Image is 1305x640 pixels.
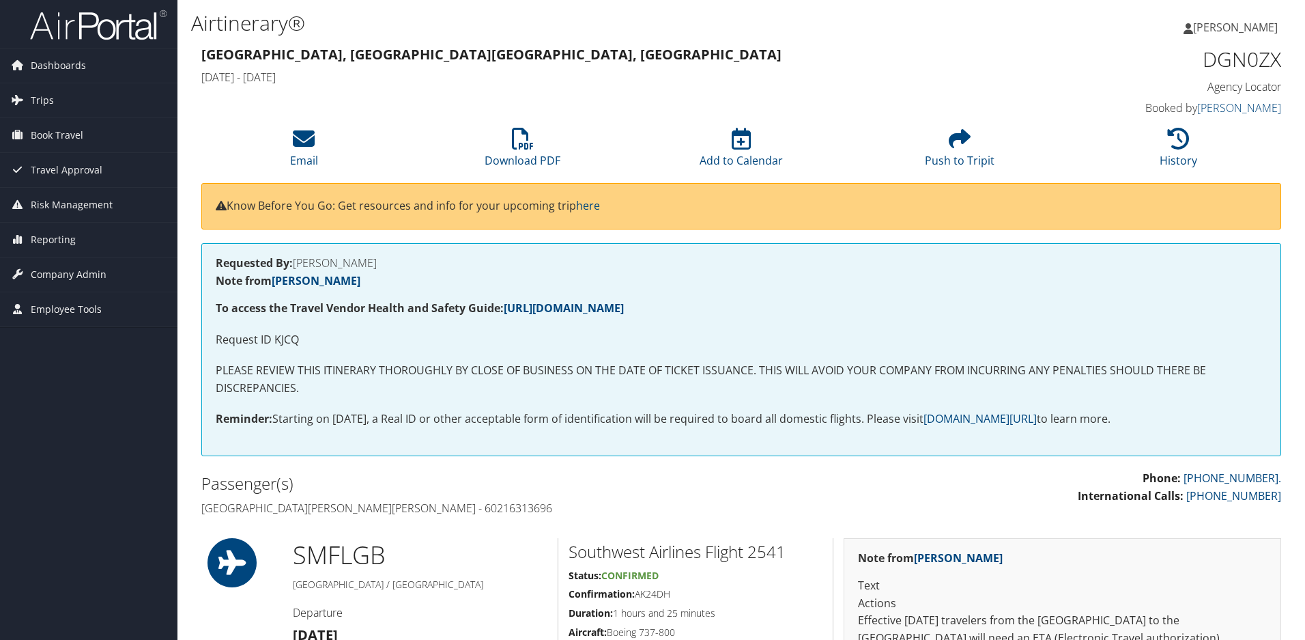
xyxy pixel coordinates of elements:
[31,258,106,292] span: Company Admin
[925,135,994,168] a: Push to Tripit
[700,135,783,168] a: Add to Calendar
[569,587,635,600] strong: Confirmation:
[923,411,1037,426] a: [DOMAIN_NAME][URL]
[1078,488,1184,503] strong: International Calls:
[1184,7,1291,48] a: [PERSON_NAME]
[569,607,613,620] strong: Duration:
[216,197,1267,215] p: Know Before You Go: Get resources and info for your upcoming trip
[1160,135,1197,168] a: History
[31,223,76,257] span: Reporting
[290,135,318,168] a: Email
[569,607,822,620] h5: 1 hours and 25 minutes
[914,551,1003,566] a: [PERSON_NAME]
[216,258,1267,268] h4: [PERSON_NAME]
[31,48,86,83] span: Dashboards
[1027,79,1281,94] h4: Agency Locator
[31,118,83,152] span: Book Travel
[201,45,781,64] strong: [GEOGRAPHIC_DATA], [GEOGRAPHIC_DATA] [GEOGRAPHIC_DATA], [GEOGRAPHIC_DATA]
[216,273,360,288] strong: Note from
[504,301,624,316] a: [URL][DOMAIN_NAME]
[576,198,600,213] a: here
[201,472,731,495] h2: Passenger(s)
[201,501,731,516] h4: [GEOGRAPHIC_DATA][PERSON_NAME][PERSON_NAME] - 60216313696
[858,551,1003,566] strong: Note from
[293,538,547,572] h1: SMF LGB
[216,255,293,270] strong: Requested By:
[272,273,360,288] a: [PERSON_NAME]
[31,83,54,117] span: Trips
[30,9,167,41] img: airportal-logo.png
[569,569,601,582] strong: Status:
[1184,471,1281,486] a: [PHONE_NUMBER].
[485,135,560,168] a: Download PDF
[216,411,272,426] strong: Reminder:
[216,301,624,316] strong: To access the Travel Vendor Health and Safety Guide:
[1197,100,1281,115] a: [PERSON_NAME]
[569,626,607,639] strong: Aircraft:
[1193,20,1278,35] span: [PERSON_NAME]
[601,569,659,582] span: Confirmed
[31,188,113,222] span: Risk Management
[201,70,1006,85] h4: [DATE] - [DATE]
[1027,100,1281,115] h4: Booked by
[293,605,547,620] h4: Departure
[1143,471,1181,486] strong: Phone:
[1027,45,1281,74] h1: DGN0ZX
[216,362,1267,397] p: PLEASE REVIEW THIS ITINERARY THOROUGHLY BY CLOSE OF BUSINESS ON THE DATE OF TICKET ISSUANCE. THIS...
[191,9,925,38] h1: Airtinerary®
[31,292,102,326] span: Employee Tools
[293,578,547,592] h5: [GEOGRAPHIC_DATA] / [GEOGRAPHIC_DATA]
[569,626,822,639] h5: Boeing 737-800
[569,540,822,564] h2: Southwest Airlines Flight 2541
[569,587,822,601] h5: AK24DH
[1186,488,1281,503] a: [PHONE_NUMBER]
[31,153,102,187] span: Travel Approval
[216,411,1267,428] p: Starting on [DATE], a Real ID or other acceptable form of identification will be required to boar...
[216,331,1267,349] p: Request ID KJCQ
